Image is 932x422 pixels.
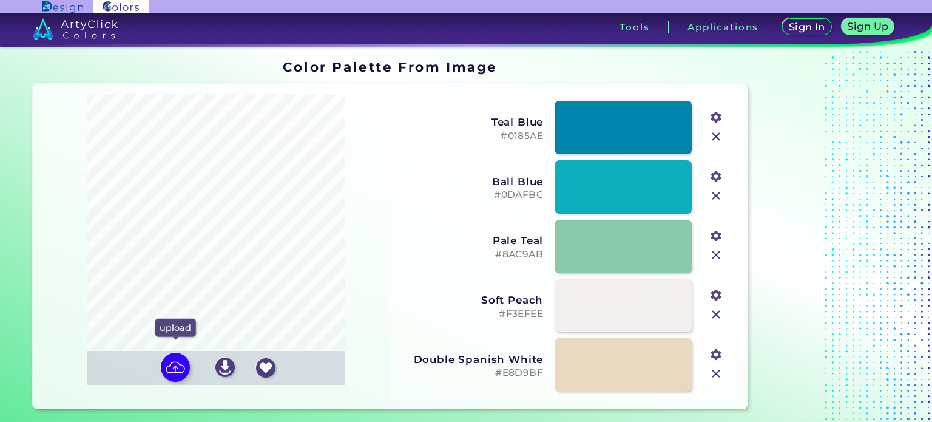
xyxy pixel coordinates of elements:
a: Sign In [782,18,832,35]
h3: Soft Peach [399,294,543,306]
img: icon_favourite_white.svg [256,358,275,378]
img: icon_close.svg [708,307,724,322]
img: icon_close.svg [708,247,724,263]
img: icon_close.svg [708,366,724,382]
img: icon_download_white.svg [215,358,235,377]
img: ArtyClick Design logo [42,1,83,13]
h5: #E8D9BF [399,367,543,379]
h5: Sign Up [847,21,888,31]
h3: Teal Blue [399,116,543,128]
h5: #0DAFBC [399,189,543,201]
h5: Sign In [789,22,825,32]
h5: #8AC9AB [399,249,543,260]
a: Sign Up [842,18,895,35]
h3: Tools [620,22,649,32]
h3: Double Spanish White [399,353,543,366]
p: upload [155,319,195,337]
img: icon_close.svg [708,188,724,204]
h3: Ball Blue [399,175,543,188]
h5: #F3EFEE [399,308,543,320]
h5: #0185AE [399,131,543,142]
img: logo_artyclick_colors_white.svg [33,18,118,40]
h3: Applications [687,22,758,32]
h3: Pale Teal [399,234,543,247]
img: icon_close.svg [708,129,724,145]
img: icon picture [161,353,190,382]
h1: Color Palette From Image [283,58,498,76]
